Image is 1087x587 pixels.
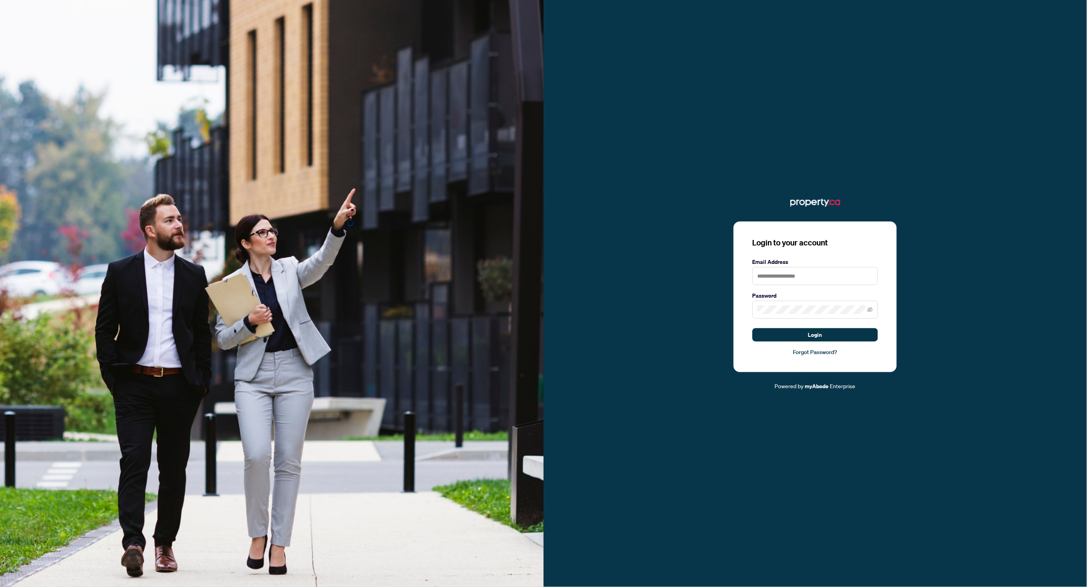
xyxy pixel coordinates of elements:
label: Password [753,291,878,300]
span: Login [808,329,822,341]
a: Forgot Password? [753,348,878,356]
a: myAbode [805,382,829,391]
h3: Login to your account [753,237,878,248]
span: Enterprise [830,382,856,389]
span: eye-invisible [867,307,873,313]
span: Powered by [775,382,804,389]
img: ma-logo [791,196,840,209]
label: Email Address [753,258,878,266]
button: Login [753,328,878,342]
